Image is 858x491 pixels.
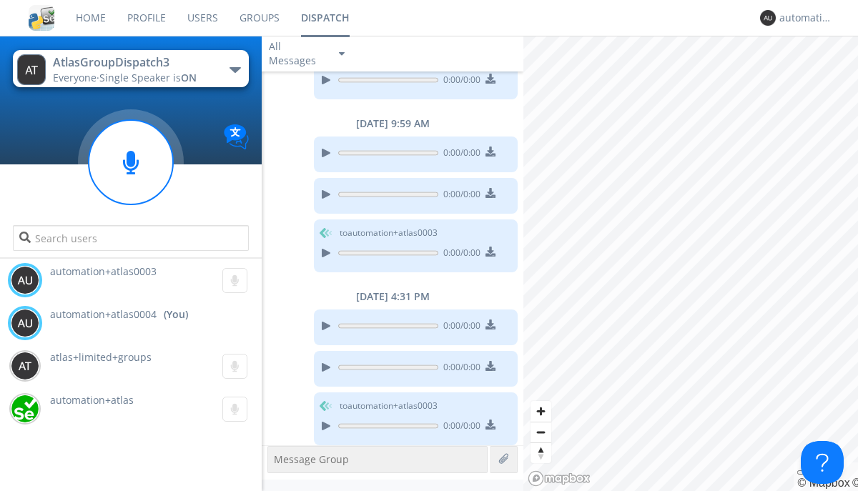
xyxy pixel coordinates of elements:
img: cddb5a64eb264b2086981ab96f4c1ba7 [29,5,54,31]
div: All Messages [269,39,326,68]
div: Everyone · [53,71,214,85]
span: 0:00 / 0:00 [438,420,480,435]
span: 0:00 / 0:00 [438,74,480,89]
span: to automation+atlas0003 [340,227,438,239]
img: Translation enabled [224,124,249,149]
img: download media button [485,247,495,257]
a: Mapbox [797,477,849,489]
span: 0:00 / 0:00 [438,247,480,262]
span: 0:00 / 0:00 [438,319,480,335]
img: 373638.png [11,266,39,294]
span: 0:00 / 0:00 [438,361,480,377]
img: 373638.png [11,309,39,337]
span: ON [181,71,197,84]
span: automation+atlas0003 [50,264,157,278]
img: 373638.png [11,352,39,380]
a: Mapbox logo [528,470,591,487]
img: 373638.png [760,10,776,26]
input: Search users [13,225,248,251]
span: automation+atlas [50,393,134,407]
iframe: Toggle Customer Support [801,441,844,484]
img: download media button [485,361,495,371]
span: 0:00 / 0:00 [438,147,480,162]
span: atlas+limited+groups [50,350,152,364]
img: download media button [485,188,495,198]
img: download media button [485,74,495,84]
button: AtlasGroupDispatch3Everyone·Single Speaker isON [13,50,248,87]
span: Zoom out [531,422,551,442]
img: caret-down-sm.svg [339,52,345,56]
div: [DATE] 4:31 PM [262,289,523,304]
span: automation+atlas0004 [50,307,157,322]
span: to automation+atlas0003 [340,400,438,412]
button: Zoom in [531,401,551,422]
button: Zoom out [531,422,551,442]
div: automation+atlas0004 [779,11,833,25]
img: download media button [485,147,495,157]
div: (You) [164,307,188,322]
img: d2d01cd9b4174d08988066c6d424eccd [11,395,39,423]
button: Reset bearing to north [531,442,551,463]
img: download media button [485,319,495,329]
div: AtlasGroupDispatch3 [53,54,214,71]
img: download media button [485,420,495,430]
img: 373638.png [17,54,46,85]
div: [DATE] 9:59 AM [262,116,523,131]
button: Toggle attribution [797,470,809,475]
span: 0:00 / 0:00 [438,188,480,204]
span: Single Speaker is [99,71,197,84]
